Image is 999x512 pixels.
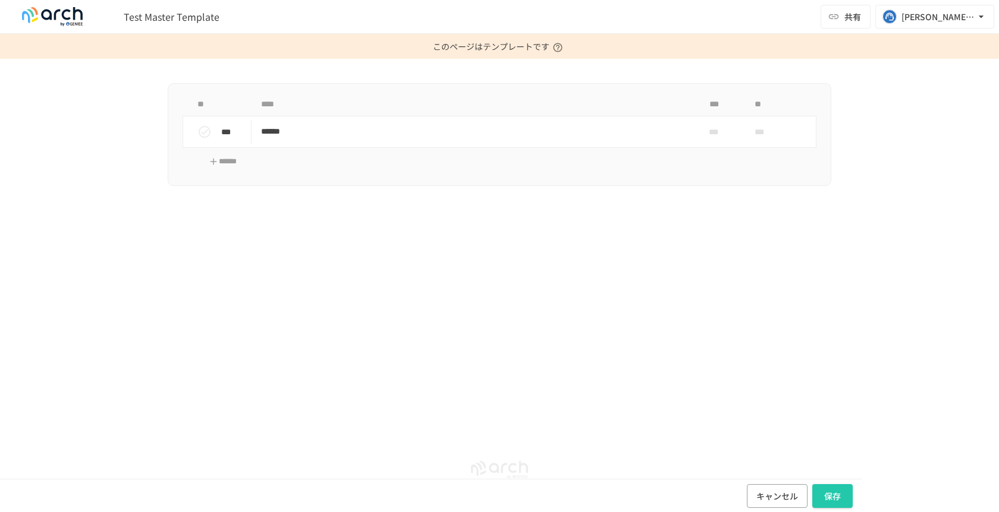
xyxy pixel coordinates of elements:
[124,10,219,24] span: Test Master Template
[183,93,816,148] table: task table
[844,10,861,23] span: 共有
[193,120,216,144] button: status
[433,34,566,59] p: このページはテンプレートです
[875,5,994,29] button: [PERSON_NAME][EMAIL_ADDRESS][PERSON_NAME][DOMAIN_NAME]
[812,483,853,508] button: 保存
[747,483,808,508] button: キャンセル
[14,7,90,26] img: logo-default@2x-9cf2c760.svg
[821,5,871,29] button: 共有
[901,10,975,24] div: [PERSON_NAME][EMAIL_ADDRESS][PERSON_NAME][DOMAIN_NAME]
